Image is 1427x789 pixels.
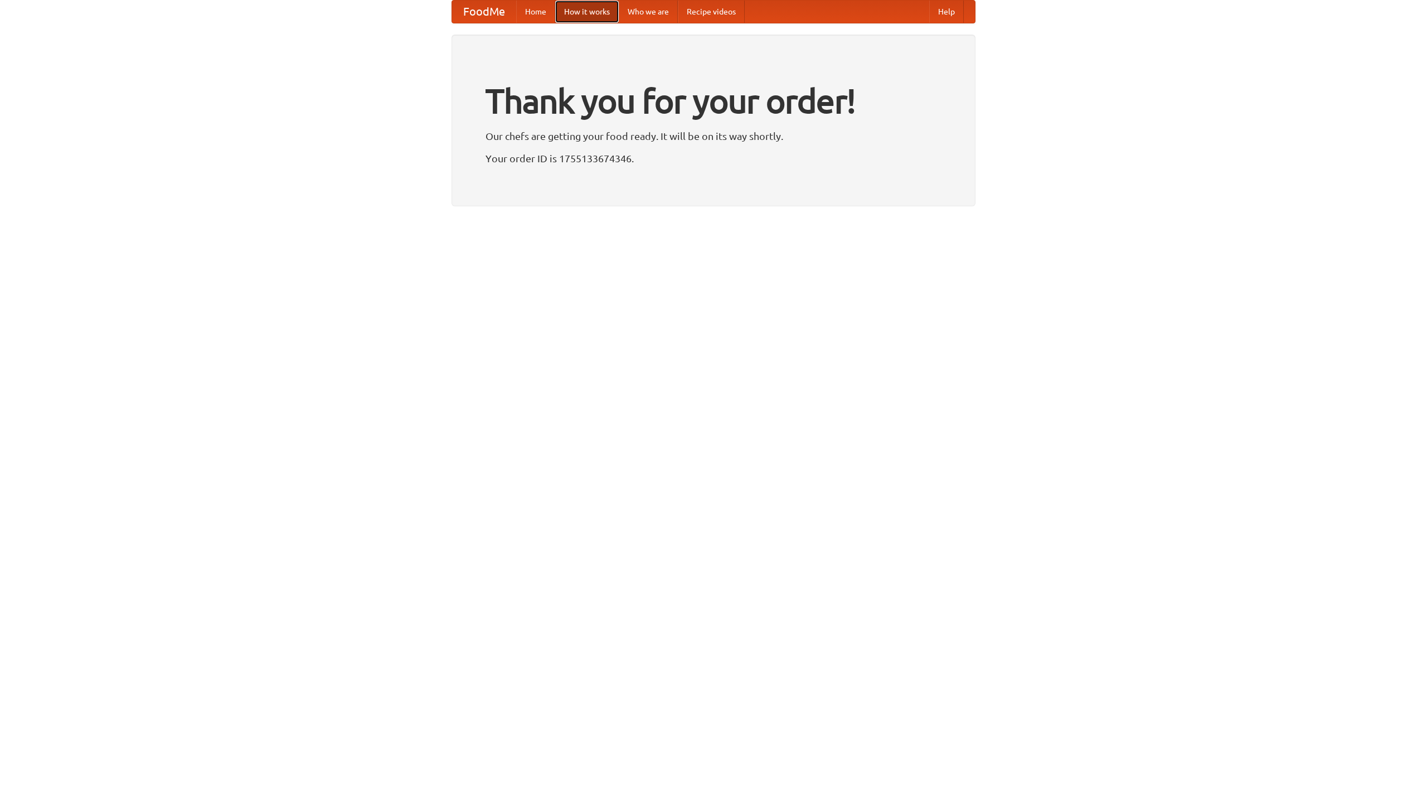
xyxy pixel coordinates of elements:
[486,74,941,128] h1: Thank you for your order!
[555,1,619,23] a: How it works
[619,1,678,23] a: Who we are
[452,1,516,23] a: FoodMe
[486,150,941,167] p: Your order ID is 1755133674346.
[678,1,745,23] a: Recipe videos
[516,1,555,23] a: Home
[929,1,964,23] a: Help
[486,128,941,144] p: Our chefs are getting your food ready. It will be on its way shortly.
